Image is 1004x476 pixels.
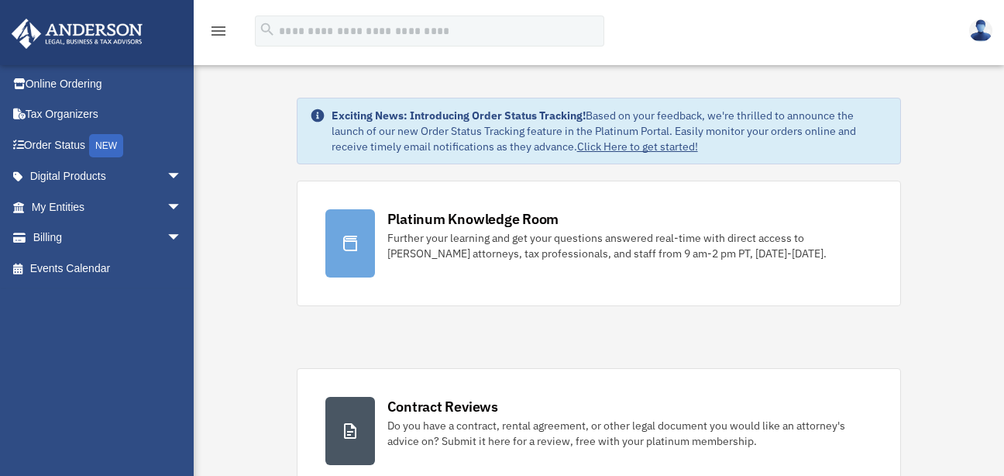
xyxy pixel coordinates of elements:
a: Billingarrow_drop_down [11,222,205,254]
span: arrow_drop_down [167,222,198,254]
a: Platinum Knowledge Room Further your learning and get your questions answered real-time with dire... [297,181,902,306]
i: menu [209,22,228,40]
strong: Exciting News: Introducing Order Status Tracking! [332,109,586,122]
div: Further your learning and get your questions answered real-time with direct access to [PERSON_NAM... [387,230,873,261]
a: Online Ordering [11,68,205,99]
div: NEW [89,134,123,157]
img: Anderson Advisors Platinum Portal [7,19,147,49]
a: My Entitiesarrow_drop_down [11,191,205,222]
div: Contract Reviews [387,397,498,416]
div: Do you have a contract, rental agreement, or other legal document you would like an attorney's ad... [387,418,873,449]
a: Click Here to get started! [577,140,698,153]
a: Digital Productsarrow_drop_down [11,161,205,192]
a: Tax Organizers [11,99,205,130]
span: arrow_drop_down [167,191,198,223]
i: search [259,21,276,38]
span: arrow_drop_down [167,161,198,193]
a: Order StatusNEW [11,129,205,161]
div: Based on your feedback, we're thrilled to announce the launch of our new Order Status Tracking fe... [332,108,889,154]
div: Platinum Knowledge Room [387,209,559,229]
img: User Pic [969,19,992,42]
a: Events Calendar [11,253,205,284]
a: menu [209,27,228,40]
